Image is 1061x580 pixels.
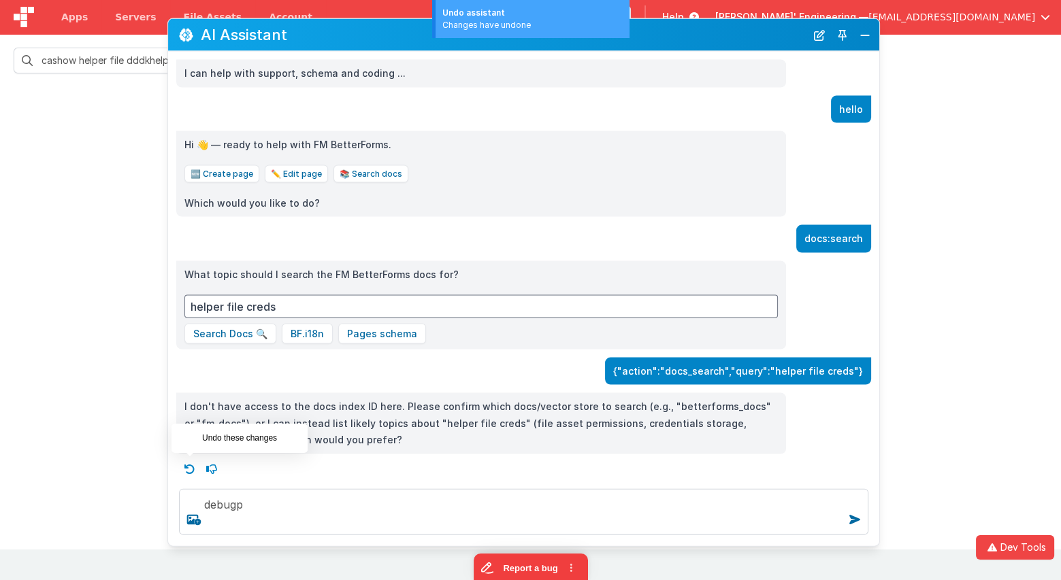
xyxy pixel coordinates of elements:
button: Close [856,25,874,44]
input: e.g., file assets, OAuth, BF.i18n, pages schema [184,294,778,318]
p: Hi 👋 — ready to help with FM BetterForms. [184,137,778,154]
input: Search pages, id's ... [14,48,231,73]
button: 📚 Search docs [333,165,408,183]
span: [PERSON_NAME]' Engineering — [715,10,868,24]
button: Dev Tools [976,535,1054,560]
button: BF.i18n [282,323,333,343]
button: 🆕 Create page [184,165,259,183]
div: Undo these changes [172,424,308,453]
div: Undo assistant [442,7,623,19]
div: Changes have undone [442,19,623,31]
span: [EMAIL_ADDRESS][DOMAIN_NAME] [868,10,1035,24]
h2: AI Assistant [201,27,806,43]
p: docs:search [804,231,863,248]
p: hello [839,101,863,118]
button: [PERSON_NAME]' Engineering — [EMAIL_ADDRESS][DOMAIN_NAME] [715,10,1050,24]
span: Help [662,10,684,24]
p: I don't have access to the docs index ID here. Please confirm which docs/vector store to search (... [184,398,778,449]
p: {"action":"docs_search","query":"helper file creds"} [613,362,863,379]
p: I can help with support, schema and coding ... [184,65,778,82]
p: What topic should I search the FM BetterForms docs for? [184,266,778,283]
p: Which would you like to do? [184,194,778,211]
button: Toggle Pin [833,25,852,44]
button: Search Docs 🔍 [184,323,276,343]
span: Servers [115,10,156,24]
span: Apps [61,10,88,24]
span: File Assets [184,10,242,24]
button: Pages schema [338,323,426,343]
button: ✏️ Edit page [265,165,328,183]
button: New Chat [810,25,829,44]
